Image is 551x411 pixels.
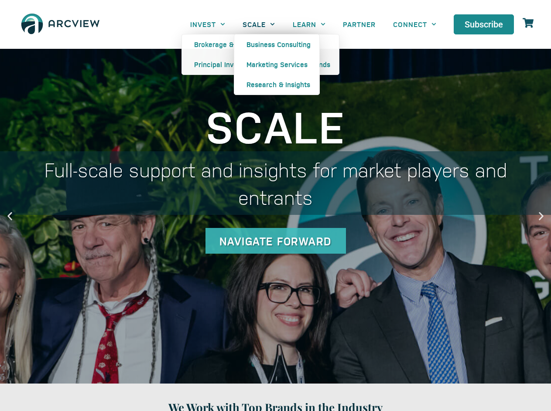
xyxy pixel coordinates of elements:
[4,211,15,221] div: Previous slide
[234,14,284,34] a: SCALE
[182,34,339,54] a: Brokerage & Advisory Services
[384,14,445,34] a: CONNECT
[465,20,503,29] span: Subscribe
[284,14,334,34] a: LEARN
[536,211,547,221] div: Next slide
[334,14,384,34] a: PARTNER
[181,14,445,34] nav: Menu
[234,75,319,95] a: Research & Insights
[17,9,103,40] img: The Arcview Group
[181,34,339,75] ul: INVEST
[205,228,346,254] div: Navigate Forward
[454,14,514,34] a: Subscribe
[234,34,319,54] a: Business Consulting
[234,54,319,75] a: Marketing Services
[181,14,234,34] a: INVEST
[234,34,320,95] ul: SCALE
[182,54,339,75] a: Principal Investment Opportunities / Funds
